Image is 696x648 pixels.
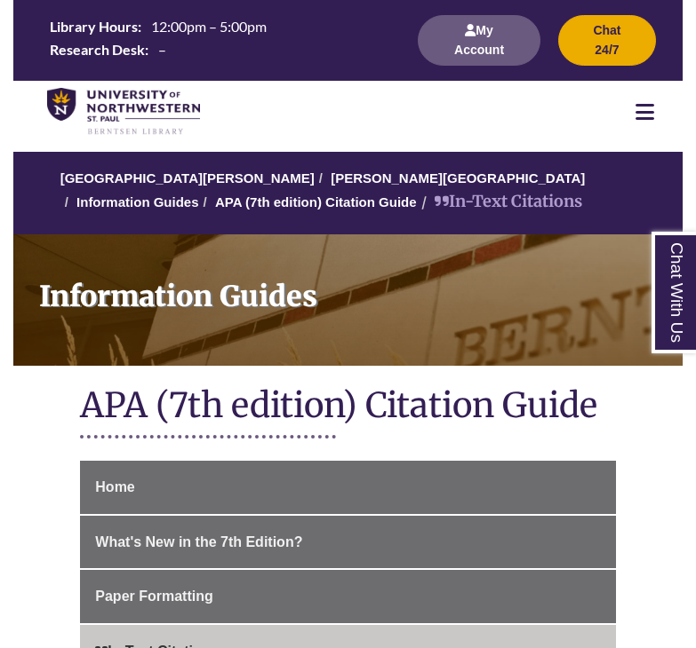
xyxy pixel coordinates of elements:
[76,194,199,209] a: Information Guides
[80,383,615,431] h1: APA (7th edition) Citation Guide
[418,15,540,66] button: My Account
[417,189,582,215] li: In-Text Citations
[331,170,585,186] a: [PERSON_NAME][GEOGRAPHIC_DATA]
[43,17,397,62] table: Hours Today
[43,17,397,64] a: Hours Today
[95,479,134,494] span: Home
[80,461,615,514] a: Home
[558,15,656,66] button: Chat 24/7
[28,234,683,343] h1: Information Guides
[558,42,656,57] a: Chat 24/7
[47,88,200,137] img: UNWSP Library Logo
[43,39,151,59] th: Research Desk:
[95,534,302,549] span: What's New in the 7th Edition?
[60,170,315,186] a: [GEOGRAPHIC_DATA][PERSON_NAME]
[80,516,615,569] a: What's New in the 7th Edition?
[158,41,166,58] span: –
[43,17,144,36] th: Library Hours:
[95,589,212,604] span: Paper Formatting
[215,194,417,209] a: APA (7th edition) Citation Guide
[13,234,683,366] a: Information Guides
[418,42,540,57] a: My Account
[80,570,615,623] a: Paper Formatting
[151,18,267,35] span: 12:00pm – 5:00pm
